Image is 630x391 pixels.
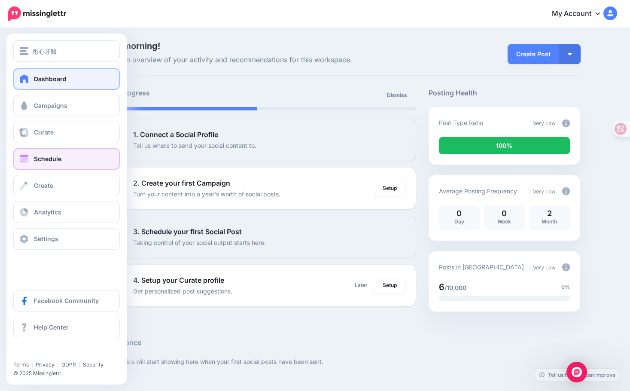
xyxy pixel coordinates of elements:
h5: Setup Progress [99,88,257,98]
img: arrow-down-white.png [568,53,572,55]
p: 0 [443,210,475,217]
span: Create [34,182,53,189]
span: Here's an overview of your activity and recommendations for this workspace. [99,55,416,66]
a: Setup [374,180,405,196]
b: 1. Connect a Social Profile [133,130,218,139]
div: Open Intercom Messenger [566,362,587,382]
span: Schedule [34,155,61,162]
p: Tell us where to send your social content to. [133,141,256,150]
a: Security [83,361,103,368]
h5: Performance [99,337,580,348]
a: Help Center [13,317,120,338]
a: Dashboard [13,68,120,90]
a: Tell us how we can improve [535,369,620,381]
a: Facebook Community [13,290,120,312]
img: info-circle-grey.png [562,187,570,195]
a: Create [13,175,120,196]
span: Week [497,218,511,225]
span: 0% [561,283,570,292]
button: 彤心牙醫 [13,40,120,62]
span: Curate [34,128,54,136]
span: Good morning! [99,41,160,51]
img: menu.png [20,47,28,55]
iframe: Twitter Follow Button [13,349,79,357]
span: Very Low [533,120,556,126]
p: 2 [533,210,566,217]
div: 100% of your posts in the last 30 days were manually created (i.e. were not from Drip Campaigns o... [439,137,570,154]
span: Very Low [533,188,556,195]
a: Privacy [36,361,55,368]
b: 2. Create your first Campaign [133,179,230,187]
span: Dashboard [34,75,67,82]
li: © 2025 Missinglettr [13,369,125,378]
a: My Account [543,3,617,24]
a: Later [350,278,373,293]
p: Average Posting Frequency [439,186,517,196]
p: Posts in [GEOGRAPHIC_DATA] [439,262,524,272]
a: Setup [374,278,405,293]
h5: Posting Health [429,88,580,98]
span: 6 [439,282,444,292]
p: Turn your content into a year's worth of social posts. [133,189,280,199]
a: Create Post [508,44,559,64]
span: | [31,361,33,368]
p: Your metrics will start showing here when your first social posts have been sent. [99,357,580,367]
span: Settings [34,235,58,242]
img: Missinglettr [8,6,66,21]
span: Day [454,218,464,225]
p: Post Type Ratio [439,118,483,128]
b: 4. Setup your Curate profile [133,276,224,284]
p: 0 [488,210,520,217]
span: | [79,361,80,368]
span: Month [542,218,557,225]
span: Facebook Community [34,297,99,304]
a: Dismiss [382,88,412,103]
span: Analytics [34,208,61,216]
img: info-circle-grey.png [562,119,570,127]
b: 3. Schedule your first Social Post [133,227,242,236]
span: Very Low [533,264,556,271]
a: Settings [13,228,120,250]
a: Terms [13,361,29,368]
a: Analytics [13,202,120,223]
a: GDPR [61,361,76,368]
a: Campaigns [13,95,120,116]
span: | [57,361,59,368]
a: Curate [13,122,120,143]
span: Campaigns [34,102,67,109]
span: 彤心牙醫 [33,46,57,56]
span: /10,000 [444,284,466,291]
p: Get personalized post suggestions. [133,286,232,296]
p: Taking control of your social output starts here. [133,238,266,247]
img: info-circle-grey.png [562,263,570,271]
a: Schedule [13,148,120,170]
span: Help Center [34,324,69,331]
